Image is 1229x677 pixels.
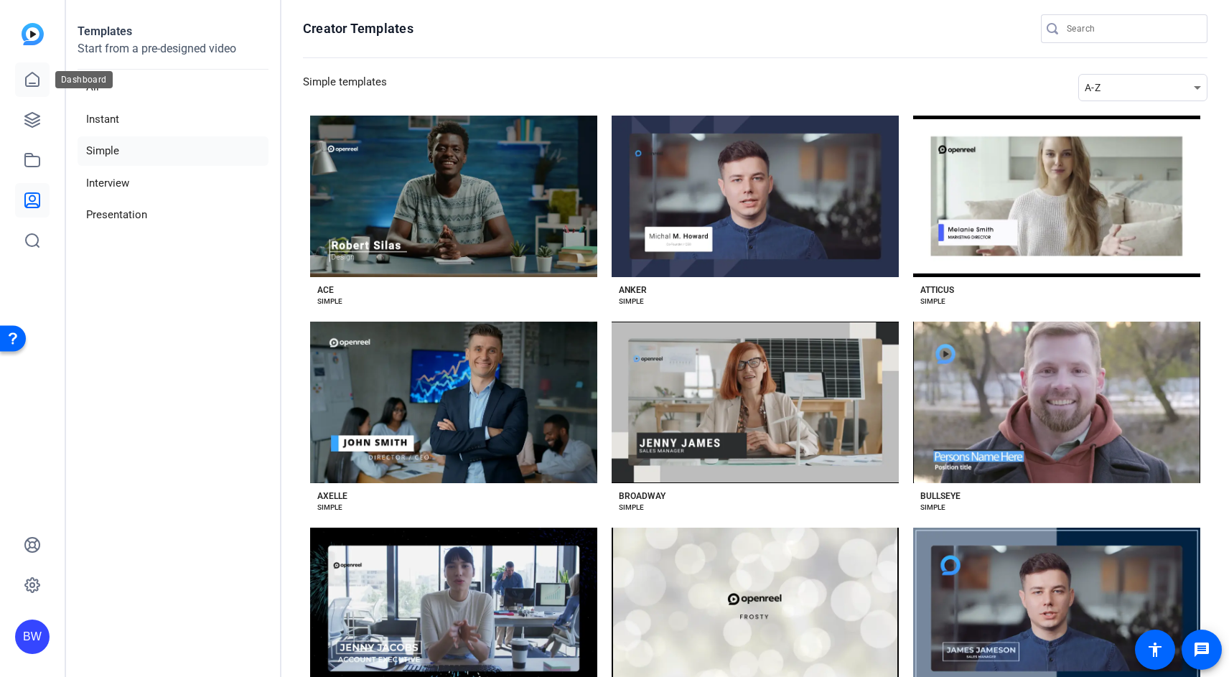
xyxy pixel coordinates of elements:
div: SIMPLE [619,502,644,513]
li: Instant [78,105,268,134]
li: Presentation [78,200,268,230]
button: Template image [310,116,597,277]
input: Search [1067,20,1196,37]
div: ACE [317,284,334,296]
div: AXELLE [317,490,347,502]
div: BW [15,620,50,654]
mat-icon: accessibility [1146,641,1164,658]
div: ATTICUS [920,284,954,296]
strong: Templates [78,24,132,38]
button: Template image [612,116,899,277]
div: SIMPLE [920,502,945,513]
button: Template image [913,116,1200,277]
li: Simple [78,136,268,166]
div: SIMPLE [317,502,342,513]
div: BULLSEYE [920,490,961,502]
div: ANKER [619,284,647,296]
div: SIMPLE [920,296,945,307]
li: Interview [78,169,268,198]
button: Template image [612,322,899,483]
div: SIMPLE [619,296,644,307]
h3: Simple templates [303,74,387,101]
li: All [78,73,268,102]
p: Start from a pre-designed video [78,40,268,70]
mat-icon: message [1193,641,1210,658]
div: Dashboard [55,71,113,88]
div: BROADWAY [619,490,665,502]
button: Template image [913,322,1200,483]
img: blue-gradient.svg [22,23,44,45]
h1: Creator Templates [303,20,413,37]
div: SIMPLE [317,296,342,307]
span: A-Z [1085,82,1101,93]
button: Template image [310,322,597,483]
